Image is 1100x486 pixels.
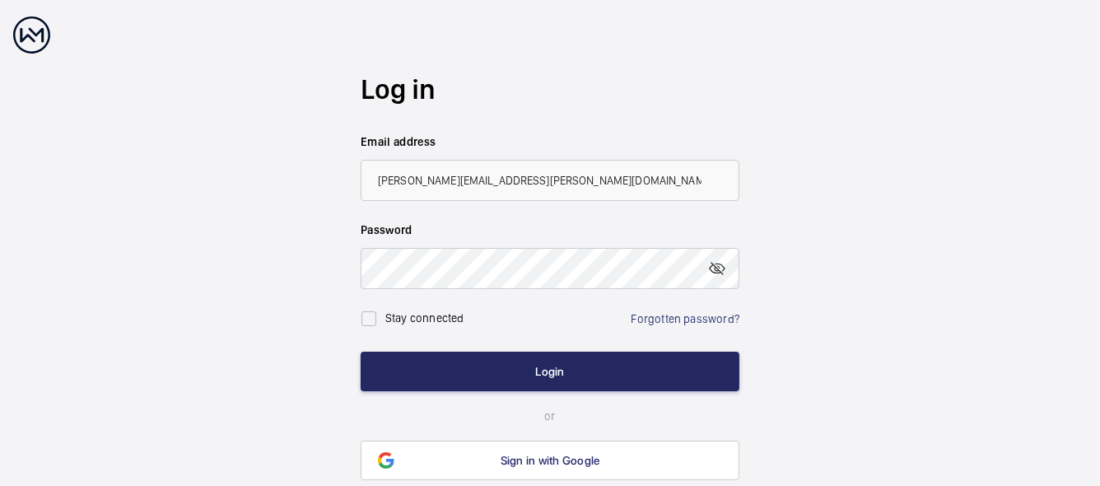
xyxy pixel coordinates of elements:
input: Your email address [361,160,739,201]
p: or [361,408,739,424]
a: Forgotten password? [632,312,739,325]
h2: Log in [361,70,739,109]
label: Password [361,222,739,238]
label: Email address [361,133,739,150]
button: Login [361,352,739,391]
span: Sign in with Google [501,454,600,467]
label: Stay connected [385,311,464,325]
